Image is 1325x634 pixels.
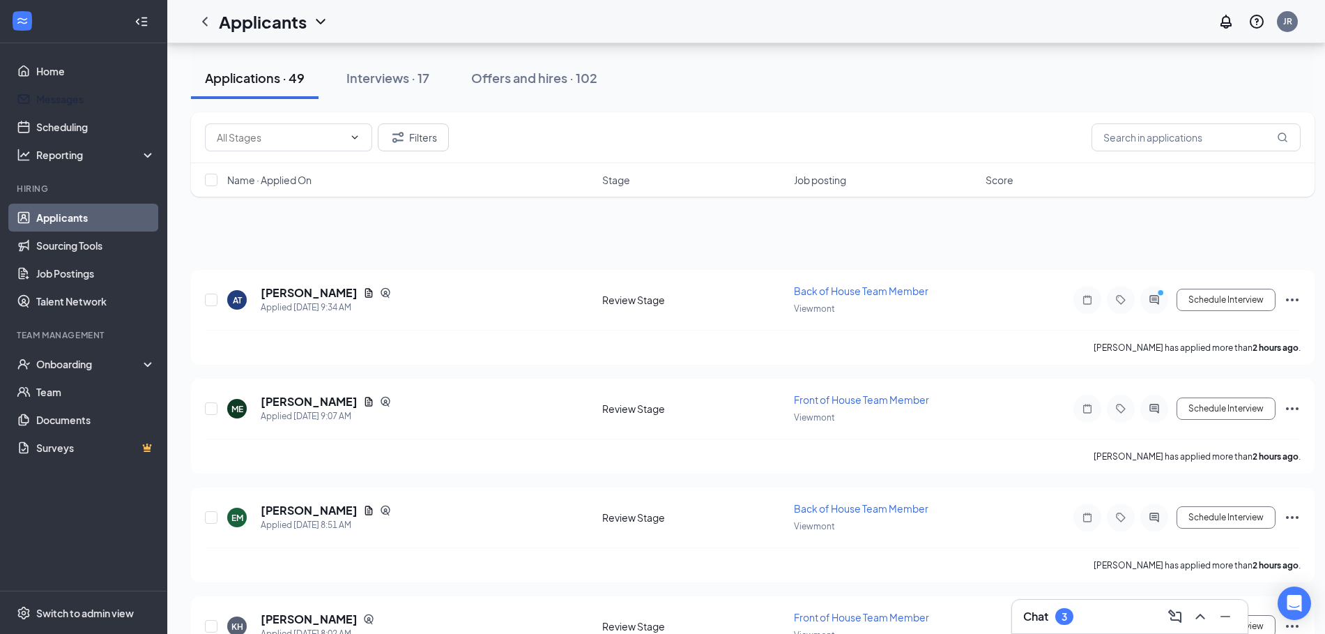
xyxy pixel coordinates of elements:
[36,204,155,232] a: Applicants
[261,612,358,627] h5: [PERSON_NAME]
[36,148,156,162] div: Reporting
[36,259,155,287] a: Job Postings
[36,606,134,620] div: Switch to admin view
[794,611,929,624] span: Front of House Team Member
[380,505,391,516] svg: SourcingTools
[227,173,312,187] span: Name · Applied On
[1146,294,1163,305] svg: ActiveChat
[231,512,243,524] div: EM
[197,13,213,30] svg: ChevronLeft
[602,402,786,416] div: Review Stage
[363,505,374,516] svg: Document
[1094,342,1301,354] p: [PERSON_NAME] has applied more than .
[1177,398,1276,420] button: Schedule Interview
[1248,13,1265,30] svg: QuestionInfo
[1214,605,1236,628] button: Minimize
[36,113,155,141] a: Scheduling
[794,393,929,406] span: Front of House Team Member
[1167,608,1184,625] svg: ComposeMessage
[1094,559,1301,571] p: [PERSON_NAME] has applied more than .
[794,303,835,314] span: Viewmont
[261,518,391,532] div: Applied [DATE] 8:51 AM
[36,232,155,259] a: Sourcing Tools
[1079,512,1096,523] svg: Note
[1079,403,1096,414] svg: Note
[1164,605,1186,628] button: ComposeMessage
[349,132,360,143] svg: ChevronDown
[363,287,374,299] svg: Document
[1284,400,1301,417] svg: Ellipses
[17,183,153,195] div: Hiring
[17,148,31,162] svg: Analysis
[380,396,391,407] svg: SourcingTools
[1284,509,1301,526] svg: Ellipses
[1253,342,1299,353] b: 2 hours ago
[794,285,928,297] span: Back of House Team Member
[261,409,391,423] div: Applied [DATE] 9:07 AM
[1218,13,1234,30] svg: Notifications
[602,293,786,307] div: Review Stage
[17,606,31,620] svg: Settings
[1283,15,1292,27] div: JR
[390,129,406,146] svg: Filter
[1079,294,1096,305] svg: Note
[1217,608,1234,625] svg: Minimize
[602,511,786,524] div: Review Stage
[17,357,31,371] svg: UserCheck
[363,396,374,407] svg: Document
[1189,605,1211,628] button: ChevronUp
[261,301,391,315] div: Applied [DATE] 9:34 AM
[231,403,243,415] div: ME
[1278,587,1311,620] div: Open Intercom Messenger
[378,123,449,151] button: Filter Filters
[380,287,391,299] svg: SourcingTools
[1112,403,1129,414] svg: Tag
[602,173,630,187] span: Stage
[1062,611,1067,623] div: 3
[36,85,155,113] a: Messages
[1146,512,1163,523] svg: ActiveChat
[1177,506,1276,529] button: Schedule Interview
[1112,512,1129,523] svg: Tag
[1284,292,1301,308] svg: Ellipses
[36,57,155,85] a: Home
[217,130,344,145] input: All Stages
[1154,289,1171,300] svg: PrimaryDot
[794,521,835,531] span: Viewmont
[602,619,786,633] div: Review Stage
[1177,289,1276,311] button: Schedule Interview
[36,378,155,406] a: Team
[261,394,358,409] h5: [PERSON_NAME]
[363,614,374,625] svg: SourcingTools
[36,287,155,315] a: Talent Network
[1192,608,1209,625] svg: ChevronUp
[1277,132,1288,143] svg: MagnifyingGlass
[1094,451,1301,462] p: [PERSON_NAME] has applied more than .
[135,15,148,29] svg: Collapse
[471,69,597,86] div: Offers and hires · 102
[205,69,305,86] div: Applications · 49
[794,173,846,187] span: Job posting
[1253,560,1299,571] b: 2 hours ago
[1253,451,1299,462] b: 2 hours ago
[1092,123,1301,151] input: Search in applications
[15,14,29,28] svg: WorkstreamLogo
[312,13,329,30] svg: ChevronDown
[36,406,155,434] a: Documents
[986,173,1013,187] span: Score
[1112,294,1129,305] svg: Tag
[231,621,243,633] div: KH
[1023,609,1048,624] h3: Chat
[17,329,153,341] div: Team Management
[36,357,144,371] div: Onboarding
[233,294,242,306] div: AT
[794,502,928,515] span: Back of House Team Member
[346,69,429,86] div: Interviews · 17
[261,285,358,301] h5: [PERSON_NAME]
[794,412,835,423] span: Viewmont
[219,10,307,33] h1: Applicants
[261,503,358,518] h5: [PERSON_NAME]
[36,434,155,462] a: SurveysCrown
[1146,403,1163,414] svg: ActiveChat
